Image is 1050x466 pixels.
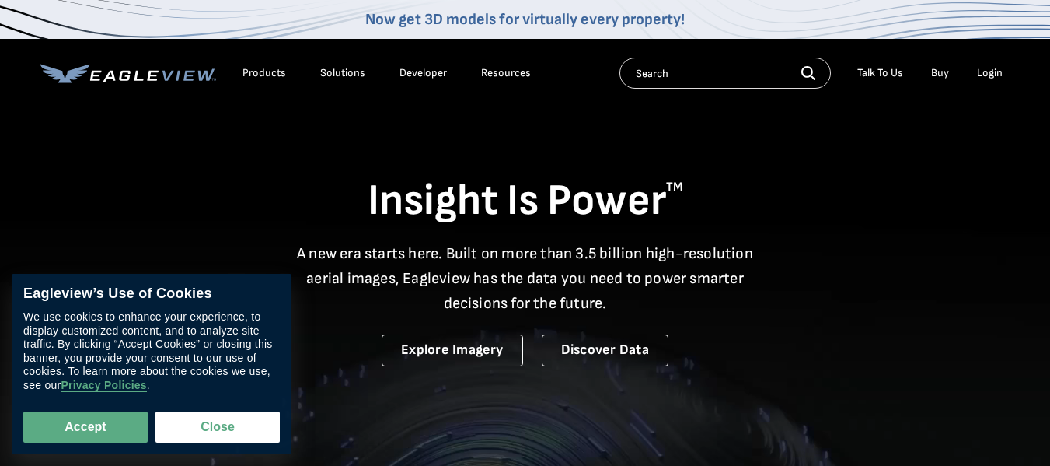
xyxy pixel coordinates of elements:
[542,335,668,366] a: Discover Data
[666,180,683,194] sup: TM
[23,412,148,443] button: Accept
[288,241,763,316] p: A new era starts here. Built on more than 3.5 billion high-resolution aerial images, Eagleview ha...
[399,66,447,80] a: Developer
[320,66,365,80] div: Solutions
[61,379,146,392] a: Privacy Policies
[382,335,523,366] a: Explore Imagery
[23,286,280,303] div: Eagleview’s Use of Cookies
[977,66,1003,80] div: Login
[242,66,286,80] div: Products
[365,10,685,29] a: Now get 3D models for virtually every property!
[481,66,531,80] div: Resources
[155,412,280,443] button: Close
[23,310,280,392] div: We use cookies to enhance your experience, to display customized content, and to analyze site tra...
[931,66,949,80] a: Buy
[40,174,1010,229] h1: Insight Is Power
[857,66,903,80] div: Talk To Us
[619,58,831,89] input: Search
